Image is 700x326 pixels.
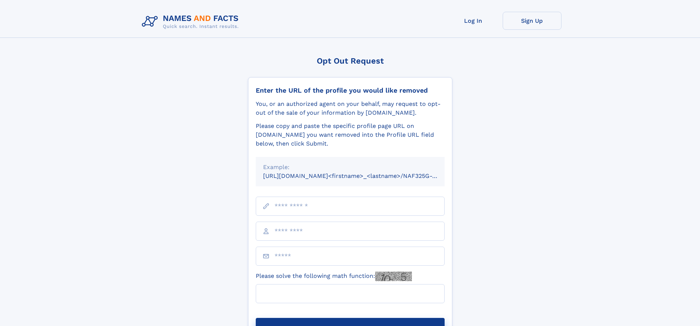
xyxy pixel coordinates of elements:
[256,100,445,117] div: You, or an authorized agent on your behalf, may request to opt-out of the sale of your informatio...
[256,122,445,148] div: Please copy and paste the specific profile page URL on [DOMAIN_NAME] you want removed into the Pr...
[263,172,459,179] small: [URL][DOMAIN_NAME]<firstname>_<lastname>/NAF325G-xxxxxxxx
[263,163,437,172] div: Example:
[444,12,503,30] a: Log In
[139,12,245,32] img: Logo Names and Facts
[256,272,412,281] label: Please solve the following math function:
[248,56,452,65] div: Opt Out Request
[503,12,561,30] a: Sign Up
[256,86,445,94] div: Enter the URL of the profile you would like removed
